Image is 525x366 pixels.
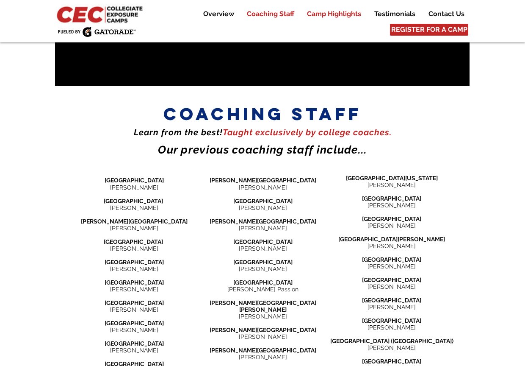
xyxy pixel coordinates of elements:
[346,175,438,182] span: [GEOGRAPHIC_DATA][US_STATE]
[367,344,416,351] span: [PERSON_NAME]
[210,327,316,333] span: [PERSON_NAME][GEOGRAPHIC_DATA]
[105,177,164,184] span: [GEOGRAPHIC_DATA]
[367,324,416,331] span: [PERSON_NAME]
[367,202,416,209] span: [PERSON_NAME]
[239,265,287,272] span: [PERSON_NAME]
[110,286,158,293] span: [PERSON_NAME]
[362,317,421,324] span: [GEOGRAPHIC_DATA]
[191,9,470,19] nav: Site
[58,27,136,37] img: Fueled by Gatorade.png
[233,279,293,286] span: [GEOGRAPHIC_DATA]
[110,306,158,313] span: [PERSON_NAME]
[362,358,421,365] span: [GEOGRAPHIC_DATA]
[239,333,287,340] span: [PERSON_NAME]
[227,286,298,293] span: [PERSON_NAME] Passion
[105,340,164,347] span: [GEOGRAPHIC_DATA]
[239,245,287,252] span: [PERSON_NAME]
[367,182,416,188] span: [PERSON_NAME]
[362,256,421,263] span: [GEOGRAPHIC_DATA]
[338,236,445,243] span: [GEOGRAPHIC_DATA][PERSON_NAME]
[210,177,316,184] span: [PERSON_NAME][GEOGRAPHIC_DATA]
[362,215,421,222] span: [GEOGRAPHIC_DATA]
[163,103,362,125] span: coaching staff
[301,9,367,19] a: Camp Highlights
[370,9,420,19] p: Testimonials
[368,9,422,19] a: Testimonials
[367,263,416,270] span: [PERSON_NAME]
[210,218,316,225] span: [PERSON_NAME][GEOGRAPHIC_DATA]
[367,222,416,229] span: [PERSON_NAME]
[110,184,158,191] span: [PERSON_NAME]
[110,265,158,272] span: [PERSON_NAME]
[240,9,300,19] a: Coaching Staff
[110,204,158,211] span: [PERSON_NAME]
[367,243,416,249] span: [PERSON_NAME]
[134,127,223,137] span: Learn from the best!
[362,277,421,283] span: [GEOGRAPHIC_DATA]
[105,299,164,306] span: [GEOGRAPHIC_DATA]
[210,347,316,354] span: [PERSON_NAME][GEOGRAPHIC_DATA]
[105,320,164,327] span: [GEOGRAPHIC_DATA]
[239,204,287,211] span: [PERSON_NAME]
[239,184,287,191] span: [PERSON_NAME]
[390,24,468,36] a: REGISTER FOR A CAMP
[223,127,392,137] span: Taught exclusively by college coaches​.
[362,195,421,202] span: [GEOGRAPHIC_DATA]
[424,9,469,19] p: Contact Us
[158,143,367,156] span: Our previous coaching staff include...
[110,245,158,252] span: [PERSON_NAME]
[110,347,158,354] span: [PERSON_NAME]
[422,9,470,19] a: Contact Us
[105,279,164,286] span: [GEOGRAPHIC_DATA]
[199,9,238,19] p: Overview
[367,304,416,310] span: [PERSON_NAME]
[104,238,163,245] span: [GEOGRAPHIC_DATA]
[104,198,163,204] span: [GEOGRAPHIC_DATA]
[55,4,146,24] img: CEC Logo Primary_edited.jpg
[233,259,293,265] span: [GEOGRAPHIC_DATA]
[391,25,467,34] span: REGISTER FOR A CAMP
[362,297,421,304] span: [GEOGRAPHIC_DATA]
[303,9,365,19] p: Camp Highlights
[243,9,298,19] p: Coaching Staff
[239,225,287,232] span: [PERSON_NAME]
[239,354,287,360] span: [PERSON_NAME]
[110,327,158,333] span: [PERSON_NAME]
[330,338,453,344] span: [GEOGRAPHIC_DATA] ([GEOGRAPHIC_DATA])
[105,259,164,265] span: [GEOGRAPHIC_DATA]
[110,225,158,232] span: [PERSON_NAME]
[81,218,188,225] span: [PERSON_NAME][GEOGRAPHIC_DATA]
[197,9,240,19] a: Overview
[210,299,316,313] span: [PERSON_NAME][GEOGRAPHIC_DATA][PERSON_NAME]
[233,198,293,204] span: [GEOGRAPHIC_DATA]
[233,238,293,245] span: [GEOGRAPHIC_DATA]
[367,283,416,290] span: [PERSON_NAME]
[239,313,287,320] span: [PERSON_NAME]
